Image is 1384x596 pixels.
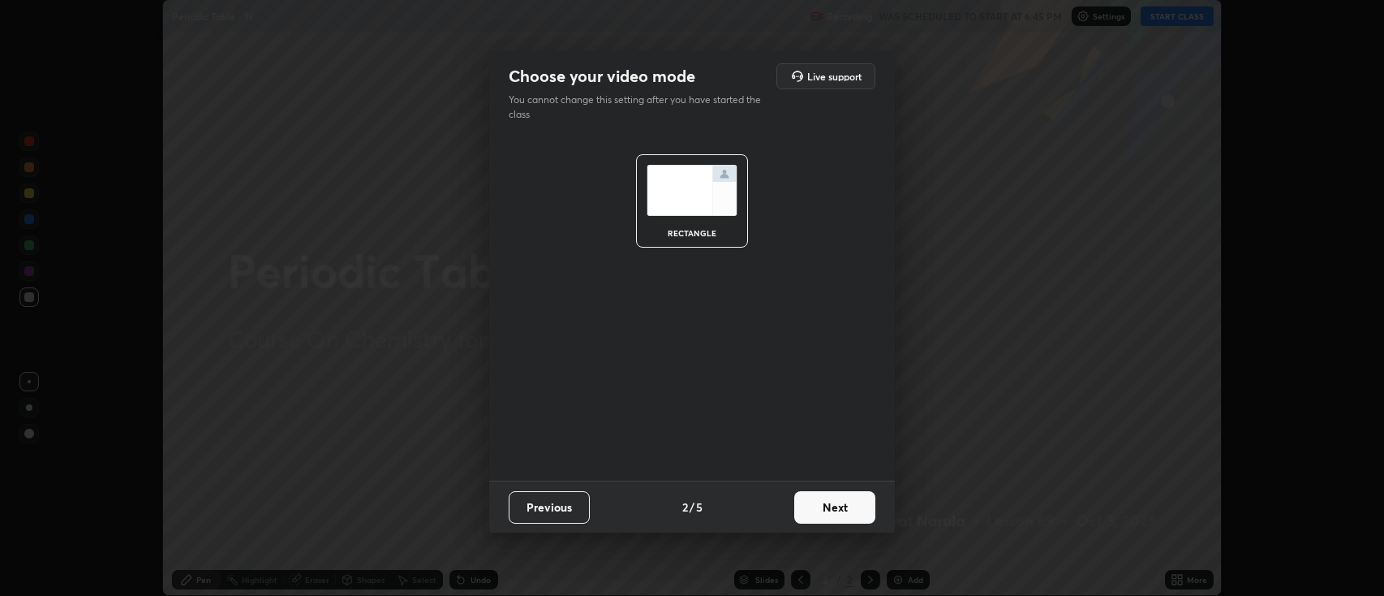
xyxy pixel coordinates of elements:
h4: / [690,499,694,516]
h4: 2 [682,499,688,516]
div: rectangle [660,229,724,237]
p: You cannot change this setting after you have started the class [509,93,772,122]
img: normalScreenIcon.ae25ed63.svg [647,165,737,216]
h4: 5 [696,499,703,516]
button: Previous [509,491,590,524]
h5: Live support [807,71,862,81]
button: Next [794,491,875,524]
h2: Choose your video mode [509,66,695,87]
